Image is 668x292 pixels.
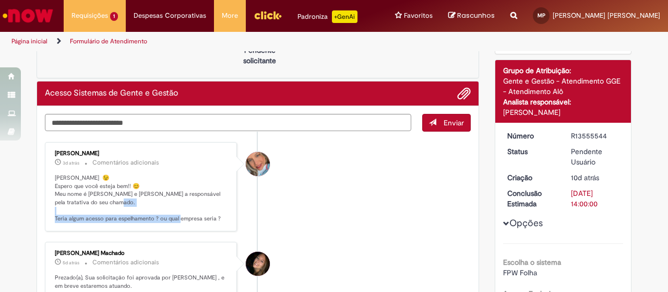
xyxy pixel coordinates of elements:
time: 29/09/2025 10:01:52 [63,160,79,166]
div: R13555544 [571,131,619,141]
dt: Criação [499,172,564,183]
p: Pendente solicitante [234,45,285,66]
div: Padroniza [297,10,357,23]
span: Favoritos [404,10,433,21]
time: 22/09/2025 14:30:06 [571,173,599,182]
div: [DATE] 14:00:00 [571,188,619,209]
ul: Trilhas de página [8,32,437,51]
small: Comentários adicionais [92,258,159,267]
div: [PERSON_NAME] [55,150,229,157]
span: More [222,10,238,21]
span: FPW Folha [503,268,537,277]
div: Gente e Gestão - Atendimento GGE - Atendimento Alô [503,76,624,97]
dt: Status [499,146,564,157]
button: Enviar [422,114,471,132]
span: Rascunhos [457,10,495,20]
span: 10d atrás [571,173,599,182]
span: Enviar [444,118,464,127]
textarea: Digite sua mensagem aqui... [45,114,411,131]
span: MP [538,12,545,19]
button: Adicionar anexos [457,87,471,100]
div: Jacqueline Andrade Galani [246,152,270,176]
dt: Número [499,131,564,141]
a: Rascunhos [448,11,495,21]
span: Requisições [71,10,108,21]
div: [PERSON_NAME] [503,107,624,118]
img: click_logo_yellow_360x200.png [254,7,282,23]
p: +GenAi [332,10,357,23]
div: Iara Moscardini Machado [246,252,270,276]
div: 22/09/2025 14:30:06 [571,172,619,183]
div: Grupo de Atribuição: [503,65,624,76]
img: ServiceNow [1,5,55,26]
time: 26/09/2025 17:08:37 [63,260,79,266]
div: [PERSON_NAME] Machado [55,250,229,256]
b: Escolha o sistema [503,258,561,267]
div: Pendente Usuário [571,146,619,167]
div: Analista responsável: [503,97,624,107]
a: Formulário de Atendimento [70,37,147,45]
dt: Conclusão Estimada [499,188,564,209]
a: Página inicial [11,37,47,45]
span: 1 [110,12,118,21]
span: Despesas Corporativas [134,10,206,21]
span: [PERSON_NAME] [PERSON_NAME] [553,11,660,20]
h2: Acesso Sistemas de Gente e Gestão Histórico de tíquete [45,89,178,98]
small: Comentários adicionais [92,158,159,167]
span: 3d atrás [63,160,79,166]
p: Prezado(a), Sua solicitação foi aprovada por [PERSON_NAME] , e em breve estaremos atuando. [55,274,229,290]
span: 5d atrás [63,260,79,266]
p: [PERSON_NAME] 😉 Espero que você esteja bem!! 😊 Meu nome é [PERSON_NAME] e [PERSON_NAME] a respons... [55,174,229,223]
